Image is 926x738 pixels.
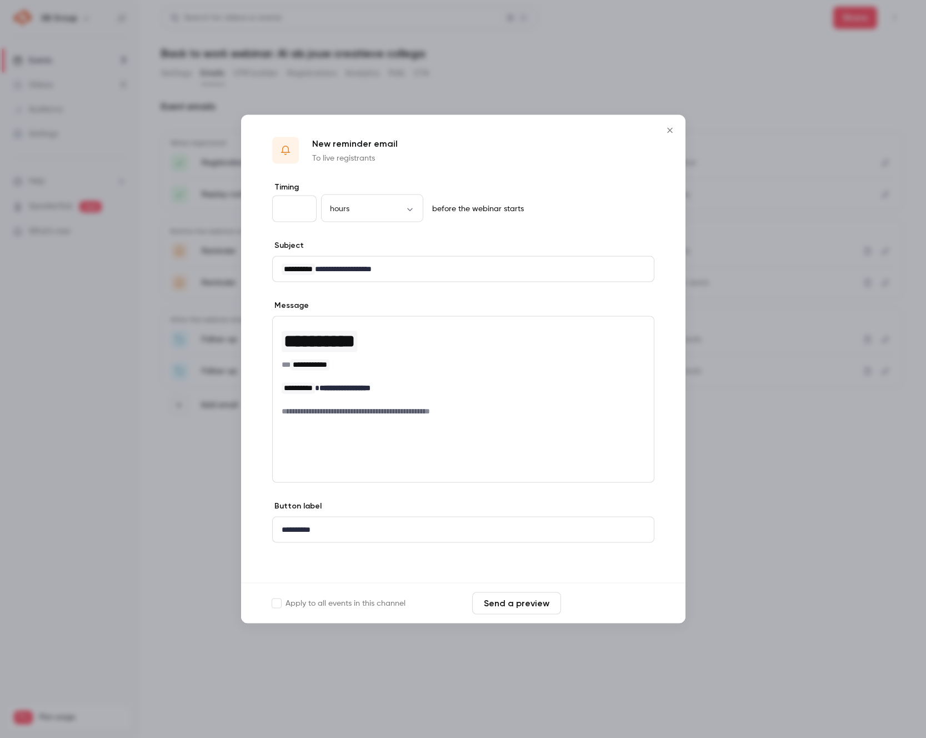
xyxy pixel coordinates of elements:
div: editor [273,257,654,282]
label: Message [272,300,309,311]
p: New reminder email [312,137,398,151]
label: Subject [272,240,304,251]
label: Apply to all events in this channel [272,598,406,609]
label: Timing [272,182,654,193]
div: hours [321,203,423,214]
div: editor [273,317,654,423]
p: before the webinar starts [428,203,524,215]
div: editor [273,517,654,542]
button: Save changes [565,592,654,615]
button: Close [659,119,681,142]
label: Button label [272,501,322,512]
p: To live registrants [312,153,398,164]
button: Send a preview [472,592,561,615]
